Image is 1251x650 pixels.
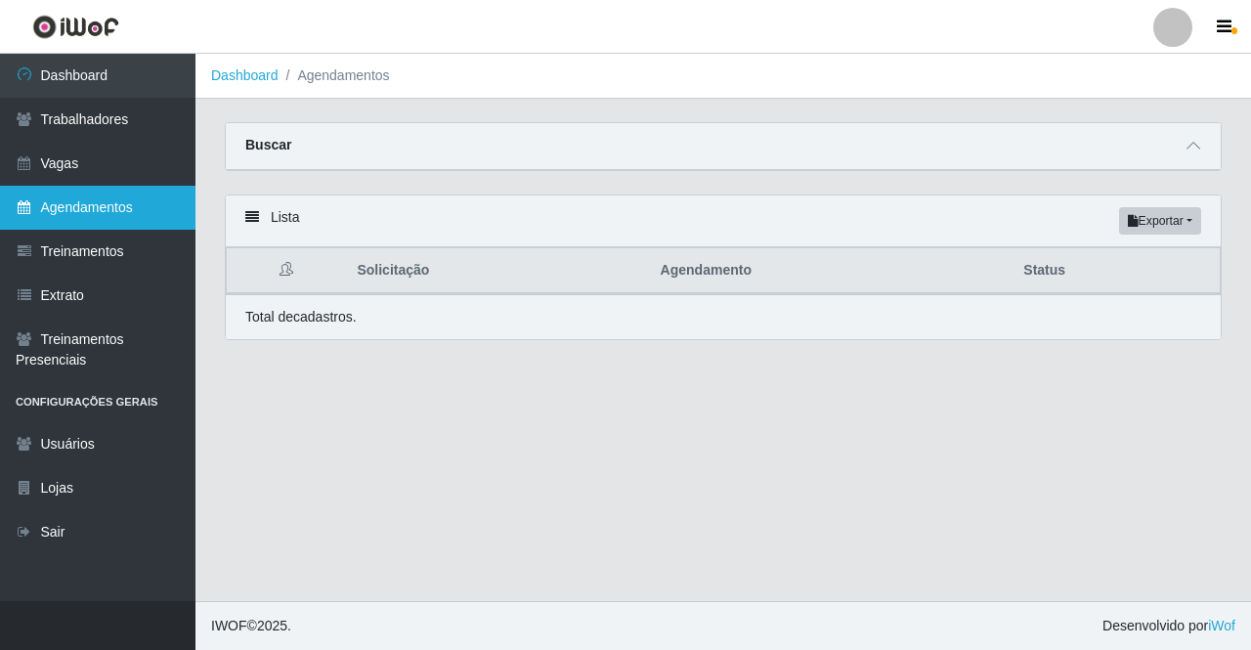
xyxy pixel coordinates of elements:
[32,15,119,39] img: CoreUI Logo
[211,616,291,636] span: © 2025 .
[211,67,279,83] a: Dashboard
[345,248,648,294] th: Solicitação
[245,137,291,152] strong: Buscar
[1119,207,1201,235] button: Exportar
[279,65,390,86] li: Agendamentos
[1012,248,1220,294] th: Status
[1102,616,1235,636] span: Desenvolvido por
[1208,618,1235,633] a: iWof
[245,307,357,327] p: Total de cadastros.
[211,618,247,633] span: IWOF
[649,248,1013,294] th: Agendamento
[195,54,1251,99] nav: breadcrumb
[226,195,1221,247] div: Lista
